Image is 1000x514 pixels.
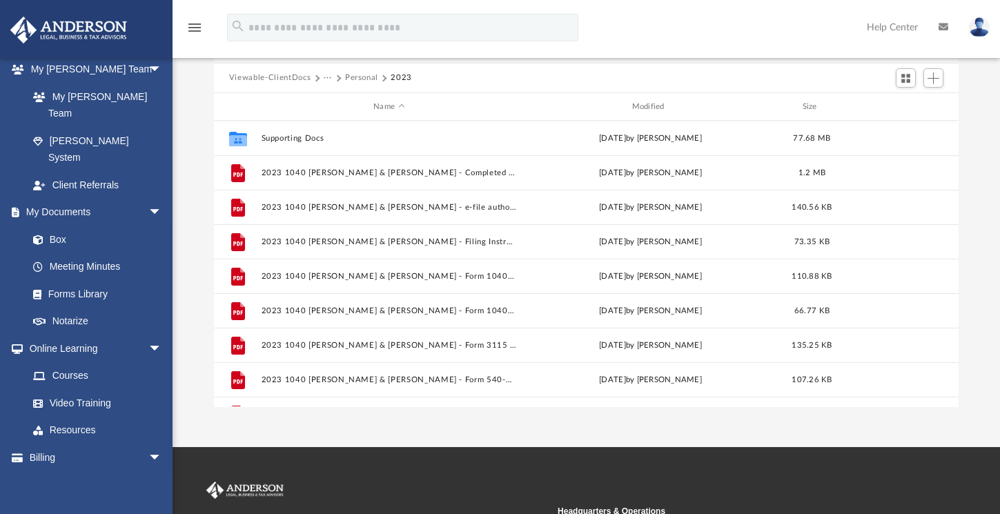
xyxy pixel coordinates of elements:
div: [DATE] by [PERSON_NAME] [522,305,778,317]
img: User Pic [969,17,990,37]
a: Billingarrow_drop_down [10,444,183,471]
button: 2023 1040 [PERSON_NAME] & [PERSON_NAME] - Form 3115 Application for Change in Accounting Method.pdf [261,341,516,350]
i: menu [186,19,203,36]
button: 2023 1040 [PERSON_NAME] & [PERSON_NAME] - e-file authorization - please sign.pdf [261,203,516,212]
span: 140.56 KB [792,204,832,211]
span: 110.88 KB [792,273,832,280]
div: id [220,101,255,113]
span: 77.68 MB [793,135,830,142]
button: 2023 1040 [PERSON_NAME] & [PERSON_NAME] - Form 1040-V Payment Voucher.pdf [261,306,516,315]
button: More options [879,163,911,184]
button: 2023 1040 [PERSON_NAME] & [PERSON_NAME] - Form 540-ES Estimated Tax Voucher.pdf [261,375,516,384]
div: [DATE] by [PERSON_NAME] [522,374,778,386]
div: [DATE] by [PERSON_NAME] [522,167,778,179]
button: Personal [345,72,378,84]
a: Courses [19,362,176,390]
a: Video Training [19,389,169,417]
span: arrow_drop_down [148,56,176,84]
div: Size [784,101,839,113]
div: grid [214,121,959,406]
a: [PERSON_NAME] System [19,127,176,171]
span: 66.77 KB [794,307,830,315]
i: search [231,19,246,34]
a: My [PERSON_NAME] Team [19,83,169,127]
button: More options [879,335,911,356]
div: id [845,101,942,113]
button: 2023 1040 [PERSON_NAME] & [PERSON_NAME] - Form 1040-ES Estimated Tax Voucher.pdf [261,272,516,281]
span: 107.26 KB [792,376,832,384]
button: More options [879,266,911,287]
div: [DATE] by [PERSON_NAME] [522,270,778,283]
span: arrow_drop_down [148,444,176,472]
a: Resources [19,417,176,444]
button: More options [879,232,911,253]
span: 135.25 KB [792,342,832,349]
a: Notarize [19,308,176,335]
a: Meeting Minutes [19,253,176,281]
img: Anderson Advisors Platinum Portal [6,17,131,43]
button: Supporting Docs [261,134,516,143]
img: Anderson Advisors Platinum Portal [204,482,286,500]
a: Online Learningarrow_drop_down [10,335,176,362]
div: [DATE] by [PERSON_NAME] [522,201,778,214]
button: Viewable-ClientDocs [229,72,311,84]
button: More options [879,301,911,322]
button: Switch to Grid View [896,68,916,88]
div: [DATE] by [PERSON_NAME] [522,236,778,248]
a: Box [19,226,169,253]
a: My [PERSON_NAME] Teamarrow_drop_down [10,56,176,83]
button: Add [923,68,944,88]
button: ··· [324,72,333,84]
button: 2023 1040 [PERSON_NAME] & [PERSON_NAME] - Filing Instructions.pdf [261,237,516,246]
div: [DATE] by [PERSON_NAME] [522,132,778,145]
button: 2023 1040 [PERSON_NAME] & [PERSON_NAME] - Completed Copy.pdf [261,168,516,177]
button: 2023 [391,72,412,84]
button: More options [879,370,911,391]
button: More options [879,197,911,218]
a: Client Referrals [19,171,176,199]
div: [DATE] by [PERSON_NAME] [522,339,778,352]
button: More options [879,404,911,425]
span: arrow_drop_down [148,335,176,363]
div: Modified [522,101,778,113]
a: My Documentsarrow_drop_down [10,199,176,226]
div: Name [260,101,516,113]
span: 1.2 MB [798,169,826,177]
span: 73.35 KB [794,238,830,246]
span: arrow_drop_down [148,199,176,227]
a: Forms Library [19,280,169,308]
a: menu [186,26,203,36]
